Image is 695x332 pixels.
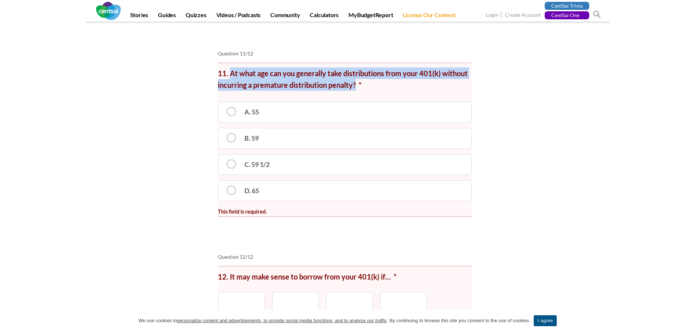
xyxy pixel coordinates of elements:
[545,2,589,10] a: CentSai Trivia
[218,180,472,201] label: D. 65
[218,201,472,216] div: This field is required.
[305,11,343,22] a: Calculators
[505,12,541,19] a: Create Account
[126,11,153,22] a: Stories
[344,11,397,22] a: MyBudgetReport
[181,11,211,22] a: Quizzes
[218,102,472,122] label: A. 55
[545,11,589,19] a: CentSai One
[154,11,180,22] a: Guides
[218,253,478,261] li: Question 12/12
[499,11,504,19] span: |
[266,11,304,22] a: Community
[138,317,530,324] span: We use cookies to . By continuing to browse this site you consent to the use of cookies.
[682,317,690,324] a: I agree
[486,12,498,19] a: Login
[218,271,397,282] label: 12. It may make sense to borrow from your 401(k) if…
[212,11,265,22] a: Videos / Podcasts
[218,154,472,175] label: C. 59 1/2
[218,128,472,149] label: B. 59
[177,318,387,323] u: personalize content and advertisements, to provide social media functions, and to analyze our tra...
[534,315,556,326] a: I agree
[218,50,478,57] li: Question 11/12
[398,11,460,22] a: License Our Content
[218,67,472,91] label: 11. At what age can you generally take distributions from your 401(k) without incurring a prematu...
[96,2,121,20] img: CentSai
